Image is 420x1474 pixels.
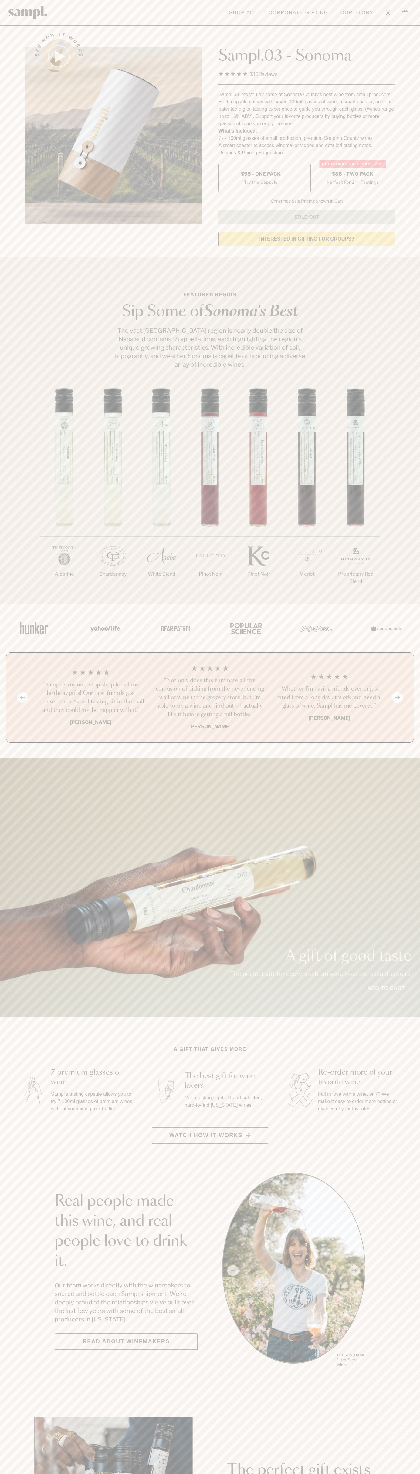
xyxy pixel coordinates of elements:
b: [PERSON_NAME] [309,715,350,721]
p: [PERSON_NAME] Sutro, Sutro Wines [336,1353,365,1367]
div: Sampl.03 lets you try some of Sonoma County's best wine from small producers. Each capsule comes ... [218,91,395,127]
li: 7x - 100ml glasses of small production, premium Sonoma County wines [218,135,395,142]
a: Shop All [226,6,259,19]
button: Sold Out [218,210,395,224]
button: See how it works [42,39,76,73]
h2: Real people made this wine, and real people love to drink it. [55,1191,198,1271]
h3: Re-order more of your favorite wine [318,1068,401,1087]
li: Recipes & Pairing Suggestions [218,149,395,156]
h2: Sip Some of [113,305,307,319]
em: Sonoma's Best [204,305,298,319]
span: 136 [250,71,259,77]
a: Read about Winemakers [55,1333,198,1350]
li: 3 / 7 [137,388,186,597]
button: Watch how it works [152,1127,268,1144]
li: 4 / 7 [186,388,234,597]
li: 6 / 7 [283,388,331,597]
b: [PERSON_NAME] [70,719,111,725]
p: The vast [GEOGRAPHIC_DATA] region is nearly double the size of Napa and contains 18 appellations,... [113,326,307,369]
li: 7 / 7 [331,388,380,604]
p: Pinot Noir [234,570,283,578]
p: Chardonnay [89,570,137,578]
p: Albarino [40,570,89,578]
h1: Sampl.03 - Sonoma [218,47,395,65]
p: Merlot [283,570,331,578]
p: The perfect gift for everyone from wine lovers to casual sippers. [230,970,412,978]
li: 1 / 7 [40,388,89,597]
a: Add to cart [367,984,412,992]
li: Christmas Sale Pricing Shown In Cart [268,198,346,204]
p: Featured Region [113,291,307,298]
span: $88 - Two Pack [332,171,374,177]
li: 3 / 4 [274,665,384,730]
ul: carousel [222,1173,365,1368]
p: Pinot Noir [186,570,234,578]
p: Our team works directly with the winemakers to source and bottle each Sampl shipment. We’re deepl... [55,1281,198,1324]
a: Corporate Gifting [266,6,331,19]
li: 2 / 4 [155,665,265,730]
li: 1 / 4 [36,665,146,730]
p: A gift of good taste [230,949,412,964]
p: White Blend [137,570,186,578]
a: interested in gifting for groups? [218,232,395,246]
li: 5 / 7 [234,388,283,597]
li: A smart coaster to access winemaker videos and detailed tasting notes. [218,142,395,149]
button: Next slide [392,692,403,703]
small: Perfect For 2-4 Tastings [327,179,379,185]
h2: A gift that gives more [174,1046,246,1053]
p: Fall in love with a wine, or 7? We make it easy to order more bottles or glasses of your favorites. [318,1091,401,1112]
img: Artboard_6_04f9a106-072f-468a-bdd7-f11783b05722_x450.png [86,615,123,641]
h3: “Whether I'm having friends over or just tired from a long day at work and need a glass of wine, ... [274,685,384,710]
li: 2 / 7 [89,388,137,597]
img: Sampl logo [8,6,47,19]
h3: “Sampl is my one-stop shop for all my birthday gifts! Our best friends just received their Sampl ... [36,681,146,715]
a: Our Story [337,6,377,19]
img: Sampl.03 - Sonoma [25,47,202,224]
span: $55 - One Pack [241,171,281,177]
div: Christmas SALE! Save 20% [320,160,386,168]
h3: “Not only does this eliminate all the confusion of picking from the never ending wall of wine in ... [155,676,265,719]
h3: 7 premium glasses of wine [51,1068,134,1087]
p: Proprietary Red Blend [331,570,380,585]
small: Try the Capsule [244,179,278,185]
img: Artboard_7_5b34974b-f019-449e-91fb-745f8d0877ee_x450.png [368,615,404,641]
h3: The best gift for wine lovers [185,1071,267,1091]
div: 136Reviews [218,70,277,78]
p: Sampl's tasting capsule allows you to try 7 100ml glasses of premium wines without committing to ... [51,1091,134,1112]
span: Reviews [259,71,277,77]
img: Artboard_4_28b4d326-c26e-48f9-9c80-911f17d6414e_x450.png [227,615,263,641]
img: Artboard_5_7fdae55a-36fd-43f7-8bfd-f74a06a2878e_x450.png [157,615,193,641]
img: Artboard_1_c8cd28af-0030-4af1-819c-248e302c7f06_x450.png [16,615,52,641]
b: [PERSON_NAME] [189,724,231,729]
button: Previous slide [17,692,28,703]
div: slide 1 [222,1173,365,1368]
p: Gift a tasting flight of hand-selected, hard-to-find [US_STATE] wines. [185,1094,267,1109]
strong: What’s Included: [218,128,257,133]
img: Artboard_3_0b291449-6e8c-4d07-b2c2-3f3601a19cd1_x450.png [297,615,334,641]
